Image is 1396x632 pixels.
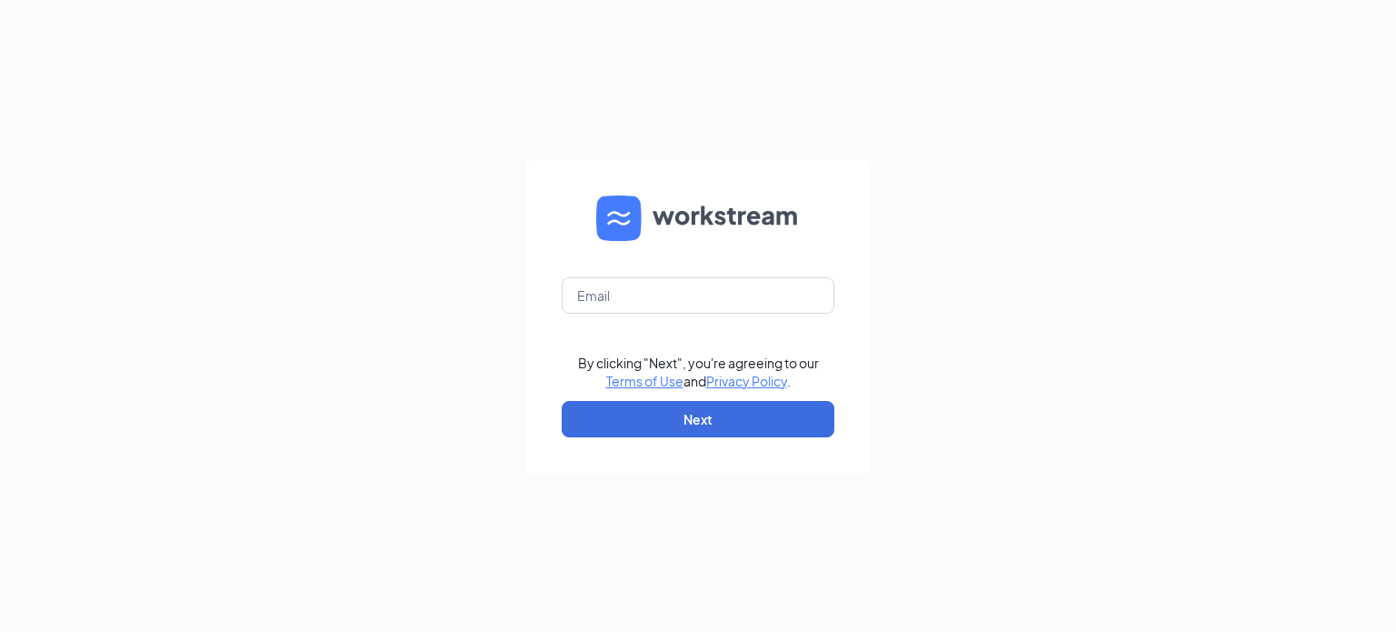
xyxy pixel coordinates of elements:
[706,373,787,389] a: Privacy Policy
[606,373,683,389] a: Terms of Use
[578,354,819,390] div: By clicking "Next", you're agreeing to our and .
[562,401,834,437] button: Next
[596,196,800,241] img: WS logo and Workstream text
[562,277,834,314] input: Email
